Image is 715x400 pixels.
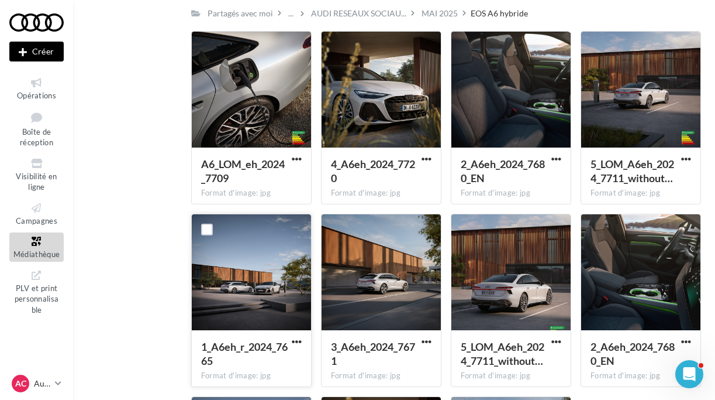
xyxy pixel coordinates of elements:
[13,249,60,259] span: Médiathèque
[590,188,691,199] div: Format d'image: jpg
[471,8,528,19] div: EOS A6 hybride
[331,158,415,184] span: 4_A6eh_2024_7720
[9,74,64,102] a: Opérations
[675,360,703,388] iframe: Intercom live chat
[9,372,64,395] a: AC Audi CHAMBOURCY
[201,371,302,381] div: Format d'image: jpg
[201,158,285,184] span: A6_LOM_eh_2024_7709
[9,155,64,194] a: Visibilité en ligne
[15,378,26,389] span: AC
[9,42,64,61] div: Nouvelle campagne
[17,91,56,100] span: Opérations
[208,8,273,19] div: Partagés avec moi
[9,266,64,317] a: PLV et print personnalisable
[34,378,50,389] p: Audi CHAMBOURCY
[201,188,302,199] div: Format d'image: jpg
[461,371,561,381] div: Format d'image: jpg
[422,8,458,19] div: MAI 2025
[286,5,296,22] div: ...
[590,340,675,367] span: 2_A6eh_2024_7680_EN
[16,172,57,192] span: Visibilité en ligne
[461,340,544,367] span: 5_LOM_A6eh_2024_7711_without_cast
[331,340,415,367] span: 3_A6eh_2024_7671
[590,371,691,381] div: Format d'image: jpg
[9,233,64,261] a: Médiathèque
[9,107,64,150] a: Boîte de réception
[590,158,674,184] span: 5_LOM_A6eh_2024_7711_without_cast
[16,216,57,225] span: Campagnes
[331,188,431,199] div: Format d'image: jpg
[9,42,64,61] button: Créer
[461,158,545,184] span: 2_A6eh_2024_7680_EN
[9,199,64,228] a: Campagnes
[311,8,406,19] span: AUDI RESEAUX SOCIAU...
[15,281,59,314] span: PLV et print personnalisable
[20,127,53,148] span: Boîte de réception
[331,371,431,381] div: Format d'image: jpg
[461,188,561,199] div: Format d'image: jpg
[201,340,288,367] span: 1_A6eh_r_2024_7665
